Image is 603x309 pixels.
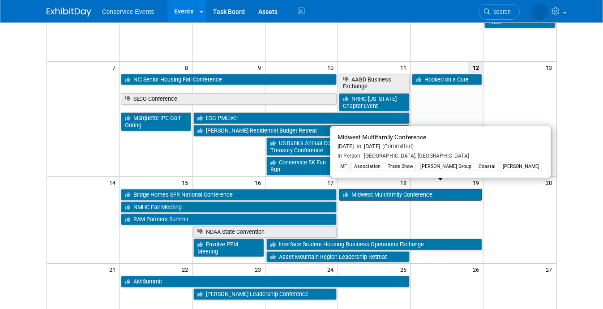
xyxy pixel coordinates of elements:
span: 27 [545,264,556,275]
div: MF [338,163,350,171]
span: 24 [326,264,338,275]
span: 8 [184,62,192,73]
a: US Bank’s Annual Commercial Real Estate Treasury Conference [266,137,410,156]
img: ExhibitDay [47,8,91,17]
span: [GEOGRAPHIC_DATA], [GEOGRAPHIC_DATA] [360,153,469,159]
a: ESG PMLive! [193,112,410,124]
a: Bridge Homes SFR National Conference [121,189,337,201]
span: 7 [111,62,120,73]
a: Interface Student Housing Business Operations Exchange [266,239,483,250]
span: Conservice Events [102,8,154,15]
div: [DATE] to [DATE] [338,143,544,150]
div: Trade Show [385,163,416,171]
span: Midwest Multifamily Conference [338,133,426,141]
a: Marquette IPC Golf Outing [121,112,192,131]
span: 25 [399,264,411,275]
a: SECO Conference [121,93,337,105]
span: 9 [257,62,265,73]
span: 26 [472,264,483,275]
span: 16 [254,177,265,188]
img: Amiee Griffey [531,3,548,20]
span: 12 [468,62,483,73]
div: [PERSON_NAME] [500,163,542,171]
a: [PERSON_NAME] Residential Budget Retreat [193,125,410,137]
a: NDAA State Convention [193,226,337,238]
a: NRHC [US_STATE] Chapter Event [339,93,410,112]
a: Envolve PFM Meeting [193,239,264,257]
div: Coastal [476,163,498,171]
a: Hooked on a Cure [412,74,483,86]
span: 18 [399,177,411,188]
a: Asset Mountain Region Leadership Retreat [266,251,410,263]
span: In-Person [338,153,360,159]
span: Search [491,9,511,15]
div: Association [351,163,383,171]
a: AAGD Business Exchange [339,74,410,92]
span: 20 [545,177,556,188]
span: 21 [108,264,120,275]
a: Conservice 5K Fun Run [266,157,337,175]
div: [PERSON_NAME] Group [418,163,474,171]
a: NIC Senior Housing Fall Conference [121,74,337,86]
a: Midwest Multifamily Conference [339,189,482,201]
span: 13 [545,62,556,73]
a: NMHC Fall Meeting [121,202,337,213]
a: RAM Partners Summit [121,214,337,225]
span: 14 [108,177,120,188]
span: 23 [254,264,265,275]
a: AM Summit [121,276,410,288]
span: (Committed) [380,143,414,150]
span: 15 [181,177,192,188]
a: [PERSON_NAME] Leadership Conference [193,288,337,300]
a: Search [479,4,520,20]
span: 22 [181,264,192,275]
span: 17 [326,177,338,188]
span: 11 [399,62,411,73]
span: 19 [472,177,483,188]
span: 10 [326,62,338,73]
